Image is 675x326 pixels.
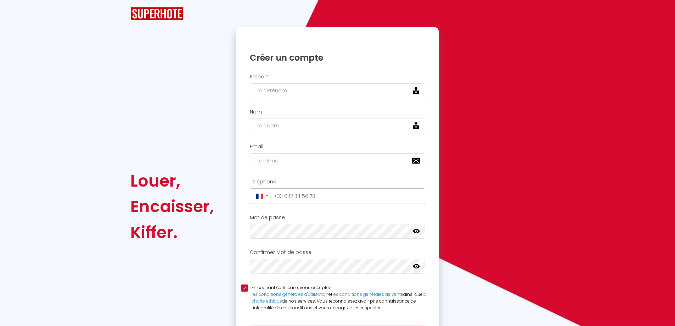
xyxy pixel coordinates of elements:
[130,220,214,245] div: Kiffer.
[250,52,426,63] h1: Créer un compte
[250,83,426,98] input: Ton Prénom
[271,190,423,202] input: +33 6 12 34 56 78
[250,179,426,185] h2: Téléphone
[252,291,427,304] a: la charte éthique
[250,118,426,133] input: Ton Nom
[332,291,403,297] a: les conditions générales de vente
[252,291,434,311] div: et ainsi que de nos services. Vous reconnaissez avoir pris connaissance de l'intégralité de ces c...
[130,7,184,20] img: SuperHote logo
[265,194,269,198] span: ▼
[130,194,214,219] div: Encaisser,
[250,249,426,255] h2: Confirmer Mot de passe
[250,109,426,115] h2: Nom
[248,284,434,311] label: En cochant cette case, vous acceptez
[252,291,328,297] a: les conditions générales d'utilisation
[250,215,426,221] h2: Mot de passe
[250,153,426,168] input: Ton Email
[130,168,214,194] div: Louer,
[250,144,426,150] h2: Email
[250,74,426,80] h2: Prénom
